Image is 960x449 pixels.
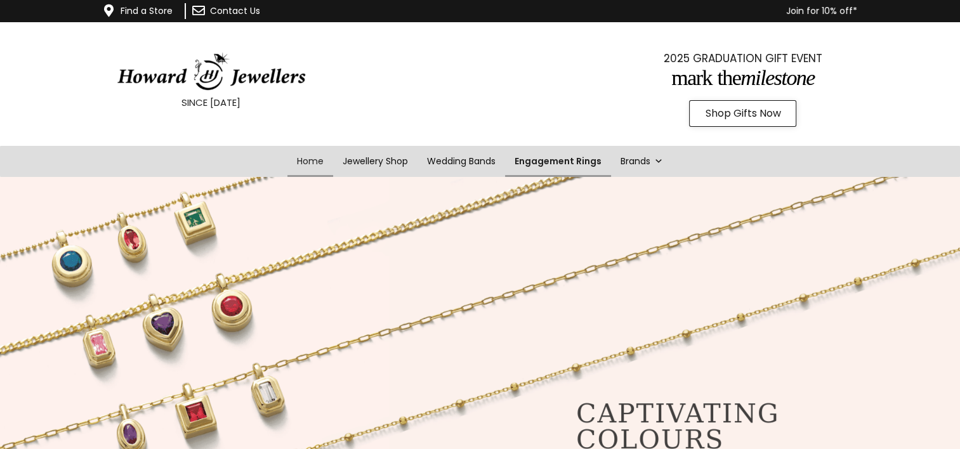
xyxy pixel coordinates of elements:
span: Mark the [671,66,740,89]
p: 2025 GRADUATION GIFT EVENT [563,49,922,68]
a: Brands [611,146,673,177]
span: Milestone [740,66,815,89]
a: Shop Gifts Now [689,100,796,127]
a: Jewellery Shop [333,146,418,177]
span: Shop Gifts Now [705,108,780,119]
a: Wedding Bands [418,146,505,177]
p: SINCE [DATE] [32,94,390,111]
a: Contact Us [210,4,260,17]
a: Home [287,146,333,177]
a: Find a Store [121,4,173,17]
a: Engagement Rings [505,146,611,177]
p: Join for 10% off* [334,3,857,19]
